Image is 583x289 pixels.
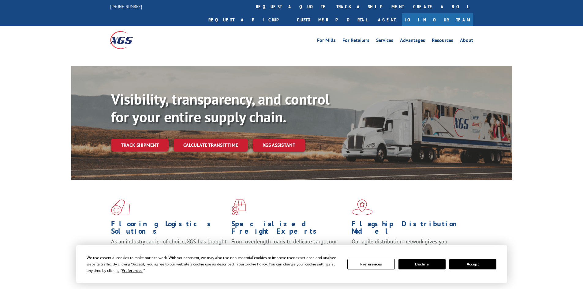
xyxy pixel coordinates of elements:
div: Cookie Consent Prompt [76,245,507,283]
img: xgs-icon-flagship-distribution-model-red [352,199,373,215]
h1: Specialized Freight Experts [231,220,347,238]
img: xgs-icon-total-supply-chain-intelligence-red [111,199,130,215]
b: Visibility, transparency, and control for your entire supply chain. [111,90,330,126]
h1: Flagship Distribution Model [352,220,467,238]
a: Join Our Team [402,13,473,26]
a: Resources [432,38,453,45]
img: xgs-icon-focused-on-flooring-red [231,199,246,215]
span: As an industry carrier of choice, XGS has brought innovation and dedication to flooring logistics... [111,238,226,260]
a: Agent [372,13,402,26]
a: Track shipment [111,139,169,151]
button: Decline [398,259,446,269]
p: From overlength loads to delicate cargo, our experienced staff knows the best way to move your fr... [231,238,347,265]
a: For Mills [317,38,336,45]
a: About [460,38,473,45]
a: Calculate transit time [174,139,248,152]
a: Services [376,38,393,45]
a: Customer Portal [292,13,372,26]
span: Preferences [122,268,143,273]
span: Cookie Policy [245,261,267,267]
button: Preferences [347,259,394,269]
h1: Flooring Logistics Solutions [111,220,227,238]
a: For Retailers [342,38,369,45]
span: Our agile distribution network gives you nationwide inventory management on demand. [352,238,464,252]
button: Accept [449,259,496,269]
div: We use essential cookies to make our site work. With your consent, we may also use non-essential ... [87,254,340,274]
a: Advantages [400,38,425,45]
a: XGS ASSISTANT [253,139,305,152]
a: Request a pickup [204,13,292,26]
a: [PHONE_NUMBER] [110,3,142,9]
